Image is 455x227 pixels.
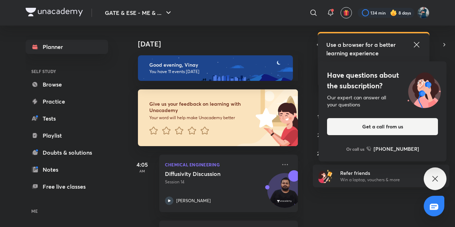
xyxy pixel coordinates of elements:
[26,162,108,177] a: Notes
[165,179,277,185] p: Session 14
[26,145,108,160] a: Doubts & solutions
[128,160,156,169] h5: 4:05
[26,8,83,18] a: Company Logo
[326,60,421,79] p: We recommend using the Chrome browser to ensure you get the most up-to-date learning experience w...
[149,69,287,74] p: You have 11 events [DATE]
[101,6,177,20] button: GATE & ESE - ME & ...
[26,40,108,54] a: Planner
[317,132,322,138] abbr: September 21, 2025
[327,94,438,108] div: Our expert can answer all your questions
[341,7,352,18] button: avatar
[26,8,83,16] img: Company Logo
[317,150,322,157] abbr: September 28, 2025
[318,169,333,183] img: referral
[343,10,349,16] img: avatar
[149,115,253,121] p: Your word will help make Unacademy better
[317,113,322,120] abbr: September 14, 2025
[340,169,428,177] h6: Refer friends
[176,198,211,204] p: [PERSON_NAME]
[149,101,253,113] h6: Give us your feedback on learning with Unacademy
[340,177,428,183] p: Win a laptop, vouchers & more
[26,94,108,109] a: Practice
[402,70,446,108] img: ttu_illustration_new.svg
[366,145,419,153] a: [PHONE_NUMBER]
[26,111,108,126] a: Tests
[26,205,108,217] h6: ME
[346,146,364,152] p: Or call us
[417,7,429,19] img: Vinay Upadhyay
[231,89,298,146] img: feedback_image
[165,170,253,177] h5: Diffusivity Discussion
[138,40,305,48] h4: [DATE]
[374,145,419,153] h6: [PHONE_NUMBER]
[326,40,397,57] h5: Use a browser for a better learning experience
[128,169,156,173] p: AM
[26,179,108,194] a: Free live classes
[138,55,293,81] img: evening
[314,129,326,140] button: September 21, 2025
[314,111,326,122] button: September 14, 2025
[441,61,444,68] abbr: Saturday
[26,128,108,143] a: Playlist
[327,118,438,135] button: Get a call from us
[26,77,108,92] a: Browse
[26,65,108,77] h6: SELF STUDY
[314,148,326,159] button: September 28, 2025
[149,62,287,68] h6: Good evening, Vinay
[165,160,277,169] p: Chemical Engineering
[390,9,397,16] img: streak
[314,92,326,104] button: September 7, 2025
[268,177,302,211] img: Avatar
[327,70,438,91] h4: Have questions about the subscription?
